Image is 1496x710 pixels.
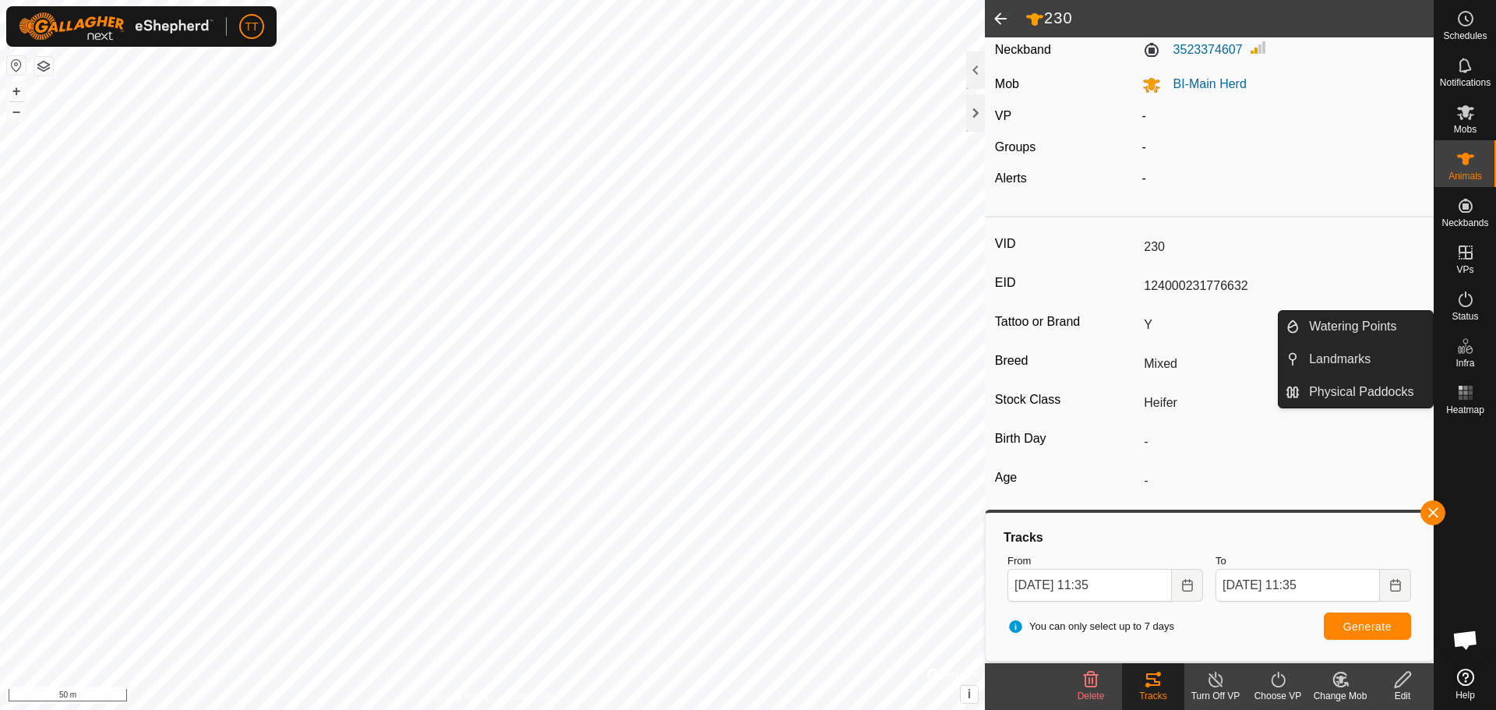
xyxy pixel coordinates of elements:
[1136,169,1431,188] div: -
[1371,689,1434,703] div: Edit
[1078,691,1105,701] span: Delete
[995,312,1138,332] label: Tattoo or Brand
[1007,619,1174,634] span: You can only select up to 7 days
[961,686,978,703] button: i
[1343,620,1392,633] span: Generate
[1247,689,1309,703] div: Choose VP
[1446,405,1484,415] span: Heatmap
[1122,689,1184,703] div: Tracks
[995,273,1138,293] label: EID
[995,234,1138,254] label: VID
[1454,125,1477,134] span: Mobs
[1380,569,1411,602] button: Choose Date
[995,77,1019,90] label: Mob
[1279,311,1433,342] li: Watering Points
[1456,265,1473,274] span: VPs
[1309,689,1371,703] div: Change Mob
[7,82,26,101] button: +
[1142,41,1243,59] label: 3523374607
[1309,383,1413,401] span: Physical Paddocks
[1324,613,1411,640] button: Generate
[7,56,26,75] button: Reset Map
[1184,689,1247,703] div: Turn Off VP
[1215,553,1411,569] label: To
[1440,78,1491,87] span: Notifications
[968,687,971,701] span: i
[995,390,1138,410] label: Stock Class
[1136,138,1431,157] div: -
[1455,359,1474,368] span: Infra
[431,690,489,704] a: Privacy Policy
[1300,311,1433,342] a: Watering Points
[1001,528,1417,547] div: Tracks
[1441,218,1488,228] span: Neckbands
[1434,662,1496,706] a: Help
[1300,376,1433,408] a: Physical Paddocks
[508,690,554,704] a: Contact Us
[1443,31,1487,41] span: Schedules
[1309,350,1371,369] span: Landmarks
[995,41,1051,59] label: Neckband
[995,109,1011,122] label: VP
[995,468,1138,488] label: Age
[245,19,258,35] span: TT
[995,171,1027,185] label: Alerts
[1448,171,1482,181] span: Animals
[995,351,1138,371] label: Breed
[995,140,1036,154] label: Groups
[1161,77,1247,90] span: BI-Main Herd
[19,12,213,41] img: Gallagher Logo
[995,507,1138,527] label: Pregnancy Status
[34,57,53,76] button: Map Layers
[1279,344,1433,375] li: Landmarks
[7,102,26,121] button: –
[1007,553,1203,569] label: From
[1142,109,1146,122] app-display-virtual-paddock-transition: -
[1279,376,1433,408] li: Physical Paddocks
[1309,317,1396,336] span: Watering Points
[1249,38,1268,57] img: Signal strength
[1442,616,1489,663] div: Open chat
[1025,9,1434,29] h2: 230
[1455,691,1475,700] span: Help
[1452,312,1478,321] span: Status
[995,429,1138,449] label: Birth Day
[1172,569,1203,602] button: Choose Date
[1300,344,1433,375] a: Landmarks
